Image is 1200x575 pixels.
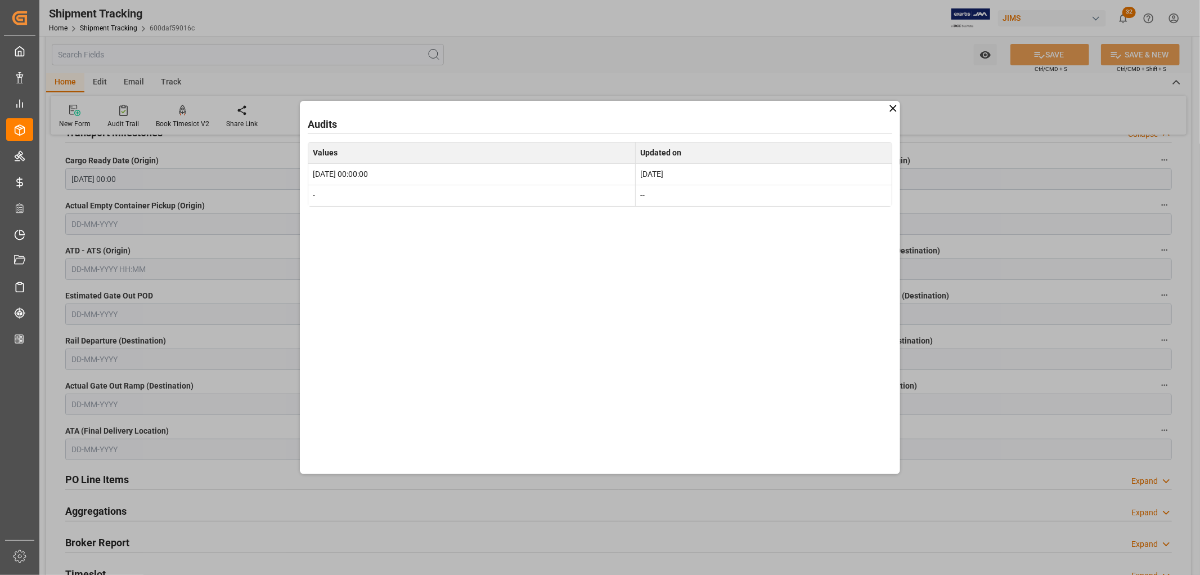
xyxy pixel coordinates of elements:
[308,142,636,163] th: Values
[308,117,892,132] div: Audits
[636,163,892,185] td: [DATE]
[636,142,892,163] th: Updated on
[636,185,892,206] td: --
[308,163,636,185] td: [DATE] 00:00:00
[308,185,636,206] td: -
